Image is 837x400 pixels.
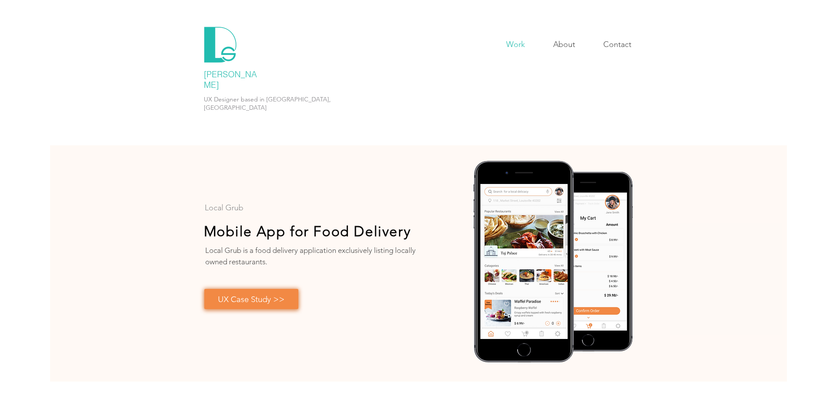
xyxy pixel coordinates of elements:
nav: Site [492,38,645,51]
p: Work [502,38,529,51]
a: Work [492,38,539,51]
span: Mobile App for Food Delivery [204,223,411,240]
a: UX Case Study >> [204,289,298,309]
span: UX Designer based in [GEOGRAPHIC_DATA], [GEOGRAPHIC_DATA] [204,95,331,112]
a: Contact [590,38,645,51]
span: Local Grub is a food delivery application exclusively listing locally owned restaurants. [205,246,416,266]
p: Contact [599,38,636,51]
a: Button [201,18,259,80]
p: About [549,38,580,51]
span: UX Case Study >> [218,294,285,304]
a: About [539,38,590,51]
span: Local Grub [205,203,243,213]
